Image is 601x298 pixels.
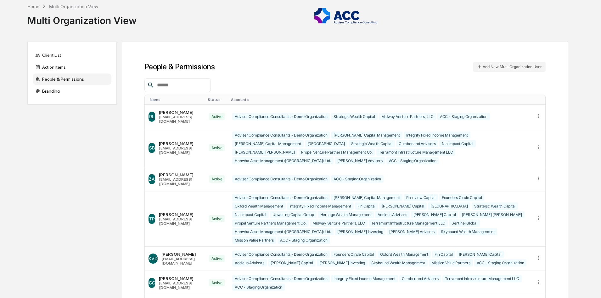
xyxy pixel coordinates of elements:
[335,228,385,235] div: [PERSON_NAME] Investing
[159,172,201,177] div: [PERSON_NAME]
[149,145,155,150] span: SB
[149,176,155,182] span: ZA
[376,149,456,156] div: Terramont Infrastructure Management LLC
[305,140,347,147] div: [GEOGRAPHIC_DATA]
[379,113,436,120] div: Midway Venture Partners, LLC
[318,211,374,218] div: Heritage Wealth Management
[33,85,111,97] div: Branding
[231,97,529,102] div: Toggle SortBy
[437,113,490,120] div: ACC - Staging Organization
[232,194,330,201] div: Adviser Compliance Consultants - Demo Organization
[232,157,333,164] div: Hanwha Asset Management ([GEOGRAPHIC_DATA]) Ltd.
[335,157,385,164] div: [PERSON_NAME] Advisers
[411,211,458,218] div: [PERSON_NAME] Capital
[375,211,409,218] div: Addicus Advisors
[49,4,98,9] div: Multi Organization View
[268,259,316,266] div: [PERSON_NAME] Capital
[209,175,225,183] div: Active
[159,177,201,186] div: [EMAIL_ADDRESS][DOMAIN_NAME]
[159,110,201,115] div: [PERSON_NAME]
[537,97,543,102] div: Toggle SortBy
[159,217,201,226] div: [EMAIL_ADDRESS][DOMAIN_NAME]
[159,146,201,155] div: [EMAIL_ADDRESS][DOMAIN_NAME]
[159,276,201,281] div: [PERSON_NAME]
[209,255,225,262] div: Active
[299,149,375,156] div: Propel Venture Partners Management Co.
[209,144,225,151] div: Active
[331,131,402,139] div: [PERSON_NAME] Capital Management
[459,211,525,218] div: [PERSON_NAME] [PERSON_NAME]
[369,259,428,266] div: Skybound Wealth Management
[232,251,330,258] div: Adviser Compliance Consultants - Demo Organization
[399,275,441,282] div: Cumberland Advisors
[314,8,377,24] img: Adviser Compliance Consulting
[473,62,546,72] button: Add New Mutli Organization User
[232,202,285,210] div: Oxford Wealth Management
[159,115,201,124] div: [EMAIL_ADDRESS][DOMAIN_NAME]
[438,228,497,235] div: Skybound Wealth Management
[331,194,402,201] div: [PERSON_NAME] Capital Management
[331,251,376,258] div: Founders Circle Capital
[428,202,470,210] div: [GEOGRAPHIC_DATA]
[331,113,377,120] div: Strategic Wealth Capital
[232,237,276,244] div: Mission Value Partners
[317,259,368,266] div: [PERSON_NAME] Investing
[472,202,518,210] div: Strategic Wealth Capital
[386,157,439,164] div: ACC - Staging Organization
[331,275,398,282] div: Integrity Fixed Income Management
[209,279,225,286] div: Active
[33,73,111,85] div: People & Permissions
[33,50,111,61] div: Client List
[449,219,480,227] div: Sentinel Global
[310,219,367,227] div: Midway Venture Partners, LLC
[149,114,154,119] span: RL
[161,252,201,257] div: [PERSON_NAME]
[232,175,330,183] div: Adviser Compliance Consultants - Demo Organization
[474,259,527,266] div: ACC - Staging Organization
[232,211,269,218] div: Nia Impact Capital
[144,62,215,71] h1: People & Permissions
[439,140,476,147] div: Nia Impact Capital
[349,140,395,147] div: Strategic Wealth Capital
[429,259,473,266] div: Mission Value Partners
[27,4,39,9] div: Home
[159,281,201,290] div: [EMAIL_ADDRESS][DOMAIN_NAME]
[159,212,201,217] div: [PERSON_NAME]
[232,228,333,235] div: Hanwha Asset Management ([GEOGRAPHIC_DATA]) Ltd.
[232,219,309,227] div: Propel Venture Partners Management Co.
[232,275,330,282] div: Adviser Compliance Consultants - Demo Organization
[379,202,427,210] div: [PERSON_NAME] Capital
[232,259,267,266] div: Addicus Advisors
[439,194,484,201] div: Founders Circle Capital
[404,194,438,201] div: Rareview Capital
[378,251,431,258] div: Oxford Wealth Management
[232,113,330,120] div: Adviser Compliance Consultants - Demo Organization
[355,202,378,210] div: Fin Capital
[396,140,438,147] div: Cumberland Advisors
[270,211,316,218] div: Upwelling Capital Group
[457,251,504,258] div: [PERSON_NAME] Capital
[209,215,225,222] div: Active
[232,283,285,291] div: ACC - Staging Organization
[232,131,330,139] div: Adviser Compliance Consultants - Demo Organization
[232,149,297,156] div: [PERSON_NAME] [PERSON_NAME]
[331,175,384,183] div: ACC - Staging Organization
[369,219,448,227] div: Terramont Infrastructure Management LLC
[149,280,155,285] span: GC
[161,257,201,266] div: [EMAIL_ADDRESS][DOMAIN_NAME]
[432,251,455,258] div: Fin Capital
[149,256,158,261] span: KVD
[150,97,203,102] div: Toggle SortBy
[159,141,201,146] div: [PERSON_NAME]
[33,61,111,73] div: Action Items
[27,10,137,26] div: Multi Organization View
[278,237,330,244] div: ACC - Staging Organization
[404,131,470,139] div: Integrity Fixed Income Management
[208,97,226,102] div: Toggle SortBy
[387,228,437,235] div: [PERSON_NAME] Advisers
[149,216,155,221] span: TP
[232,140,303,147] div: [PERSON_NAME] Capital Management
[287,202,354,210] div: Integrity Fixed Income Management
[209,113,225,120] div: Active
[442,275,522,282] div: Terramont Infrastructure Management LLC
